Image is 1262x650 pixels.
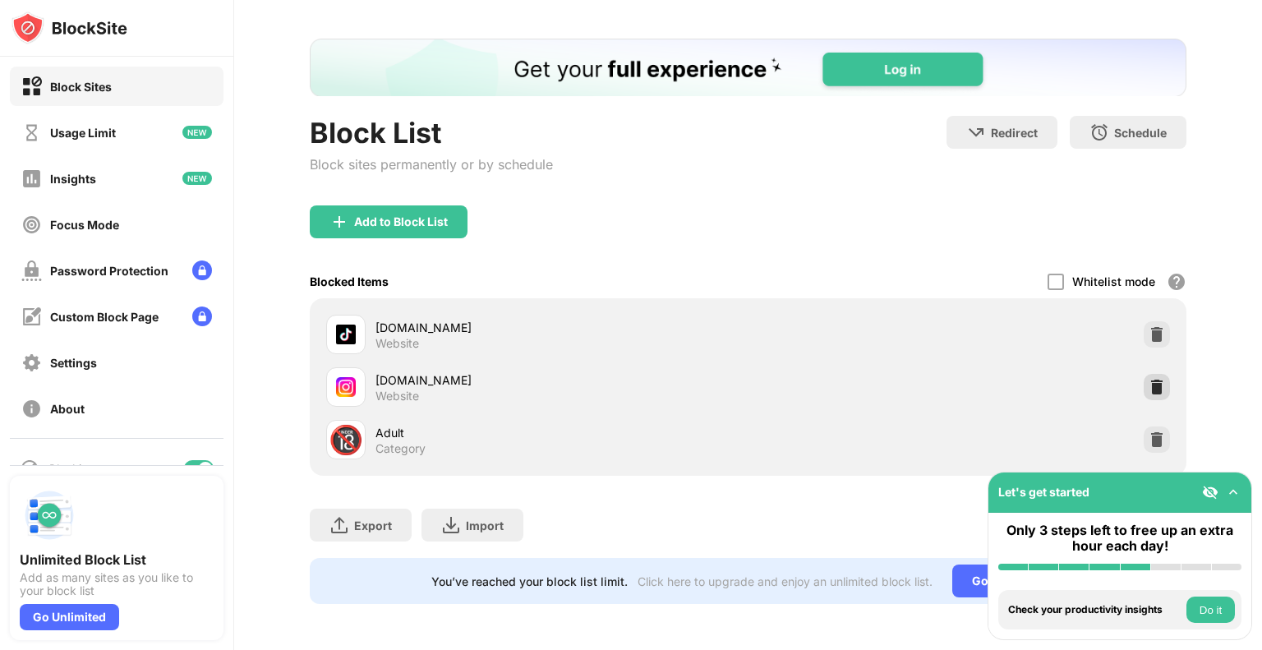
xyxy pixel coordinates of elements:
div: Website [375,336,419,351]
div: Block List [310,116,553,150]
iframe: Banner [310,39,1186,96]
div: Only 3 steps left to free up an extra hour each day! [998,523,1241,554]
img: favicons [336,377,356,397]
img: blocking-icon.svg [20,459,39,478]
div: Check your productivity insights [1008,604,1182,615]
img: new-icon.svg [182,172,212,185]
div: Adult [375,424,748,441]
img: settings-off.svg [21,353,42,373]
div: Import [466,519,504,532]
img: password-protection-off.svg [21,260,42,281]
img: lock-menu.svg [192,307,212,326]
div: Blocking [49,462,95,476]
div: Usage Limit [50,126,116,140]
div: Export [354,519,392,532]
div: Add to Block List [354,215,448,228]
img: insights-off.svg [21,168,42,189]
div: You’ve reached your block list limit. [431,574,628,588]
img: omni-setup-toggle.svg [1225,484,1241,500]
div: Focus Mode [50,218,119,232]
div: [DOMAIN_NAME] [375,371,748,389]
img: customize-block-page-off.svg [21,307,42,327]
div: Schedule [1114,126,1167,140]
div: Whitelist mode [1072,274,1155,288]
img: logo-blocksite.svg [12,12,127,44]
div: Go Unlimited [952,565,1065,597]
img: favicons [336,325,356,344]
div: Category [375,441,426,456]
div: Block Sites [50,80,112,94]
div: Block sites permanently or by schedule [310,156,553,173]
img: time-usage-off.svg [21,122,42,143]
img: about-off.svg [21,399,42,419]
button: Do it [1186,597,1235,623]
img: eye-not-visible.svg [1202,484,1218,500]
div: Unlimited Block List [20,551,214,568]
img: focus-off.svg [21,214,42,235]
img: lock-menu.svg [192,260,212,280]
div: Password Protection [50,264,168,278]
div: Add as many sites as you like to your block list [20,571,214,597]
div: Insights [50,172,96,186]
div: Go Unlimited [20,604,119,630]
img: push-block-list.svg [20,486,79,545]
div: Website [375,389,419,403]
div: Settings [50,356,97,370]
div: Let's get started [998,485,1089,499]
div: [DOMAIN_NAME] [375,319,748,336]
div: Click here to upgrade and enjoy an unlimited block list. [638,574,933,588]
div: 🔞 [329,423,363,457]
img: new-icon.svg [182,126,212,139]
div: About [50,402,85,416]
img: block-on.svg [21,76,42,97]
div: Blocked Items [310,274,389,288]
div: Custom Block Page [50,310,159,324]
div: Redirect [991,126,1038,140]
